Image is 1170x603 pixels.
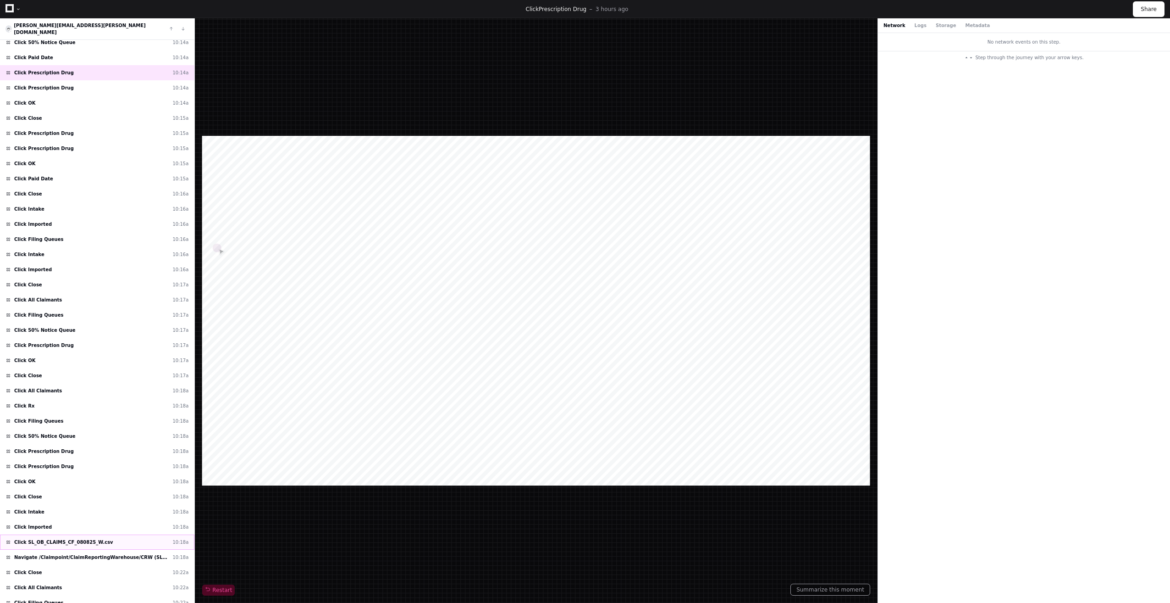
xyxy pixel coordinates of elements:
[202,585,235,596] button: Restart
[172,372,188,379] div: 10:17a
[14,84,74,91] span: Click Prescription Drug
[14,508,44,515] span: Click Intake
[14,569,42,576] span: Click Close
[14,251,44,258] span: Click Intake
[172,221,188,228] div: 10:16a
[172,54,188,61] div: 10:14a
[14,478,36,485] span: Click OK
[172,296,188,303] div: 10:17a
[14,402,34,409] span: Click Rx
[14,266,52,273] span: Click Imported
[172,524,188,530] div: 10:18a
[14,39,76,46] span: Click 50% Notice Queue
[172,493,188,500] div: 10:18a
[172,508,188,515] div: 10:18a
[172,357,188,364] div: 10:17a
[172,100,188,106] div: 10:14a
[172,463,188,470] div: 10:18a
[14,357,36,364] span: Click OK
[14,327,76,334] span: Click 50% Notice Queue
[936,22,956,29] button: Storage
[14,190,42,197] span: Click Close
[14,281,42,288] span: Click Close
[14,115,42,122] span: Click Close
[14,448,74,455] span: Click Prescription Drug
[172,175,188,182] div: 10:15a
[14,296,62,303] span: Click All Claimants
[14,54,53,61] span: Click Paid Date
[172,130,188,137] div: 10:15a
[172,206,188,212] div: 10:16a
[915,22,927,29] button: Logs
[6,26,11,32] img: 8.svg
[14,433,76,440] span: Click 50% Notice Queue
[172,387,188,394] div: 10:18a
[14,554,169,561] span: Navigate /Claimpoint/ClaimReportingWarehouse/CRW (SL_OB_CLAIMS_CF_080825_W.csv)
[172,145,188,152] div: 10:15a
[172,115,188,122] div: 10:15a
[172,478,188,485] div: 10:18a
[14,372,42,379] span: Click Close
[172,342,188,349] div: 10:17a
[172,554,188,561] div: 10:18a
[539,6,586,12] span: Prescription Drug
[14,539,113,546] span: Click SL_OB_CLAIMS_CF_080825_W.csv
[14,206,44,212] span: Click Intake
[172,190,188,197] div: 10:16a
[172,312,188,318] div: 10:17a
[14,160,36,167] span: Click OK
[14,584,62,591] span: Click All Claimants
[14,418,63,424] span: Click Filing Queues
[172,39,188,46] div: 10:14a
[14,493,42,500] span: Click Close
[172,160,188,167] div: 10:15a
[172,448,188,455] div: 10:18a
[172,251,188,258] div: 10:16a
[975,54,1083,61] span: Step through the journey with your arrow keys.
[172,584,188,591] div: 10:22a
[172,418,188,424] div: 10:18a
[596,6,628,13] p: 3 hours ago
[172,433,188,440] div: 10:18a
[172,569,188,576] div: 10:22a
[172,69,188,76] div: 10:14a
[172,84,188,91] div: 10:14a
[14,342,74,349] span: Click Prescription Drug
[172,327,188,334] div: 10:17a
[1133,1,1164,17] button: Share
[14,69,74,76] span: Click Prescription Drug
[965,22,990,29] button: Metadata
[205,586,232,594] span: Restart
[14,312,63,318] span: Click Filing Queues
[172,236,188,243] div: 10:16a
[14,463,74,470] span: Click Prescription Drug
[14,524,52,530] span: Click Imported
[526,6,539,12] span: Click
[14,221,52,228] span: Click Imported
[790,584,870,596] button: Summarize this moment
[883,22,905,29] button: Network
[14,130,74,137] span: Click Prescription Drug
[172,281,188,288] div: 10:17a
[172,539,188,546] div: 10:18a
[14,236,63,243] span: Click Filing Queues
[14,387,62,394] span: Click All Claimants
[172,402,188,409] div: 10:18a
[14,175,53,182] span: Click Paid Date
[14,145,74,152] span: Click Prescription Drug
[14,23,146,35] a: [PERSON_NAME][EMAIL_ADDRESS][PERSON_NAME][DOMAIN_NAME]
[172,266,188,273] div: 10:16a
[878,33,1170,51] div: No network events on this step.
[14,100,36,106] span: Click OK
